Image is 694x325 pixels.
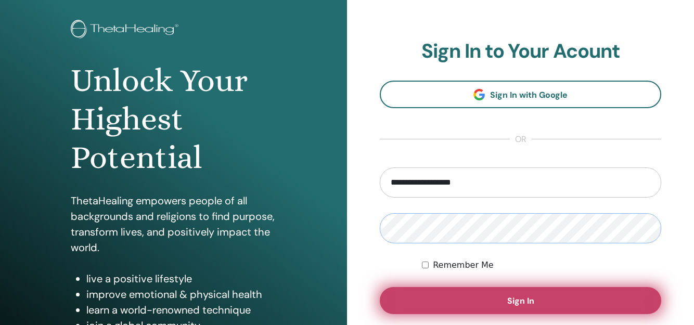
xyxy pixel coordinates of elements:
a: Sign In with Google [380,81,661,108]
span: or [510,133,532,146]
div: Keep me authenticated indefinitely or until I manually logout [422,259,661,271]
span: Sign In [507,295,534,306]
h2: Sign In to Your Acount [380,40,661,63]
p: ThetaHealing empowers people of all backgrounds and religions to find purpose, transform lives, a... [71,193,276,255]
li: learn a world-renowned technique [86,302,276,318]
label: Remember Me [433,259,494,271]
li: improve emotional & physical health [86,287,276,302]
span: Sign In with Google [490,89,568,100]
h1: Unlock Your Highest Potential [71,61,276,177]
button: Sign In [380,287,661,314]
li: live a positive lifestyle [86,271,276,287]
